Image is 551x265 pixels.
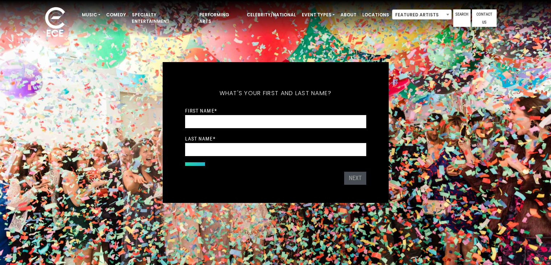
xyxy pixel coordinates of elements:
a: Search [453,9,471,27]
a: Celebrity/National [244,9,299,21]
a: Performing Arts [196,9,244,28]
a: Music [79,9,103,21]
img: ece_new_logo_whitev2-1.png [37,5,73,40]
span: Featured Artists [392,10,451,20]
a: About [338,9,359,21]
span: Featured Artists [392,9,452,20]
label: Last Name [185,135,216,142]
label: First Name [185,107,217,114]
a: Comedy [103,9,129,21]
a: Contact Us [472,9,497,27]
a: Event Types [299,9,338,21]
a: Specialty Entertainment [129,9,196,28]
h5: What's your first and last name? [185,80,366,106]
a: Locations [359,9,392,21]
